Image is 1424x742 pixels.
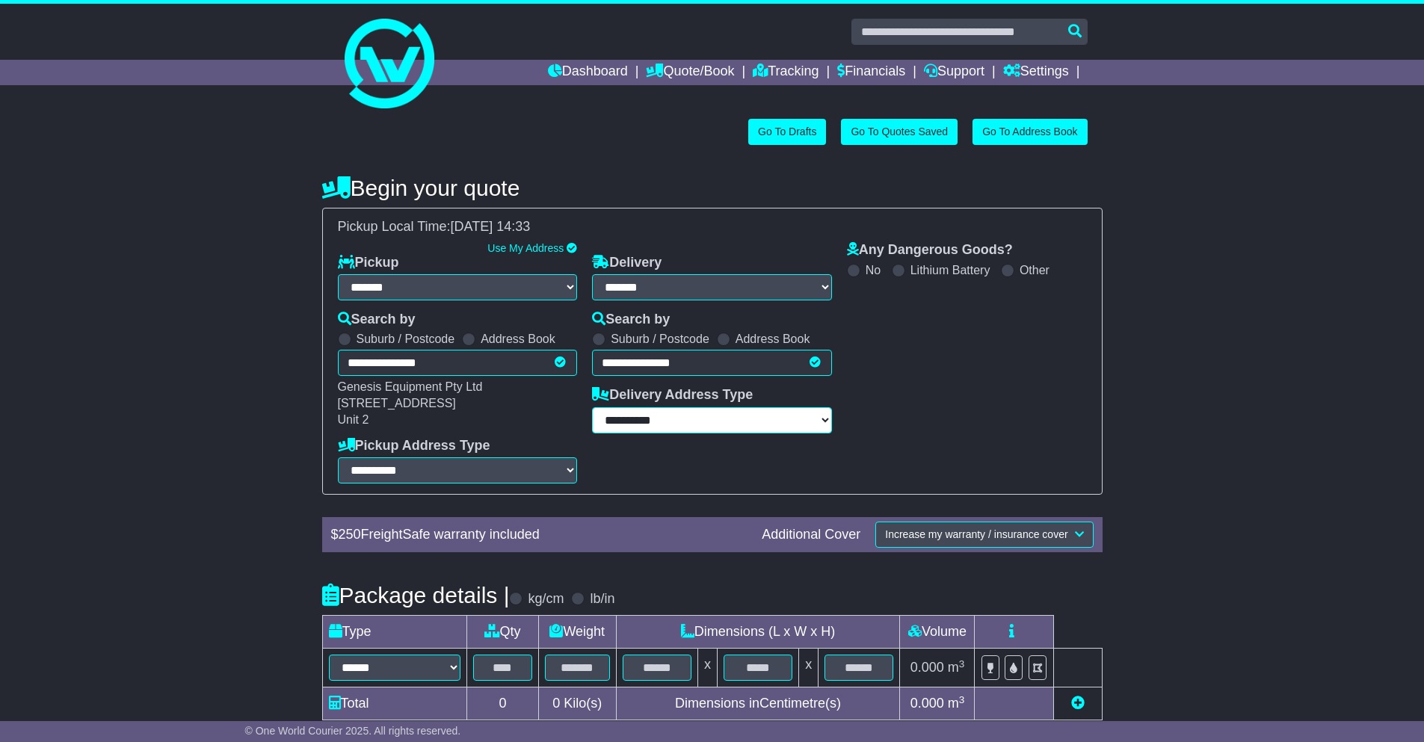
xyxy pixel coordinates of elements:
[592,387,753,404] label: Delivery Address Type
[748,119,826,145] a: Go To Drafts
[910,696,944,711] span: 0.000
[646,60,734,85] a: Quote/Book
[900,616,975,649] td: Volume
[466,687,538,720] td: 0
[753,60,819,85] a: Tracking
[841,119,958,145] a: Go To Quotes Saved
[552,696,560,711] span: 0
[245,725,461,737] span: © One World Courier 2025. All rights reserved.
[322,616,466,649] td: Type
[616,616,900,649] td: Dimensions (L x W x H)
[528,591,564,607] label: kg/cm
[487,242,564,254] a: Use My Address
[1003,60,1069,85] a: Settings
[451,219,531,234] span: [DATE] 14:33
[590,591,614,607] label: lb/in
[339,527,361,542] span: 250
[338,438,490,454] label: Pickup Address Type
[338,397,456,409] span: [STREET_ADDRESS]
[466,616,538,649] td: Qty
[959,694,965,705] sup: 3
[330,219,1094,235] div: Pickup Local Time:
[948,660,965,675] span: m
[837,60,905,85] a: Financials
[338,255,399,271] label: Pickup
[538,687,616,720] td: Kilo(s)
[338,413,369,426] span: Unit 2
[973,119,1087,145] a: Go To Address Book
[866,263,881,277] label: No
[875,522,1093,548] button: Increase my warranty / insurance cover
[538,616,616,649] td: Weight
[548,60,628,85] a: Dashboard
[910,263,990,277] label: Lithium Battery
[697,649,717,687] td: x
[324,527,755,543] div: $ FreightSafe warranty included
[322,176,1103,200] h4: Begin your quote
[924,60,984,85] a: Support
[1071,696,1085,711] a: Add new item
[1020,263,1049,277] label: Other
[959,658,965,670] sup: 3
[948,696,965,711] span: m
[799,649,819,687] td: x
[611,332,709,346] label: Suburb / Postcode
[322,687,466,720] td: Total
[910,660,944,675] span: 0.000
[885,528,1067,540] span: Increase my warranty / insurance cover
[592,255,662,271] label: Delivery
[847,242,1013,259] label: Any Dangerous Goods?
[754,527,868,543] div: Additional Cover
[592,312,670,328] label: Search by
[357,332,455,346] label: Suburb / Postcode
[736,332,810,346] label: Address Book
[338,312,416,328] label: Search by
[481,332,555,346] label: Address Book
[616,687,900,720] td: Dimensions in Centimetre(s)
[322,583,510,607] h4: Package details |
[338,380,483,393] span: Genesis Equipment Pty Ltd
